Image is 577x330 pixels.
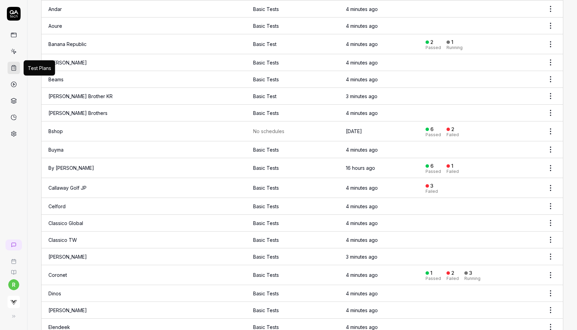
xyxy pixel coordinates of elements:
[253,109,279,117] div: Basic Tests
[346,237,378,243] time: 4 minutes ago
[430,126,433,132] div: 6
[446,276,459,281] div: Failed
[48,60,87,66] a: [PERSON_NAME]
[48,237,77,243] a: Classico TW
[253,220,279,227] div: Basic Tests
[48,307,87,313] a: [PERSON_NAME]
[253,203,279,210] div: Basic Tests
[346,272,378,278] time: 4 minutes ago
[430,270,432,276] div: 1
[346,147,378,153] time: 4 minutes ago
[28,64,51,72] div: Test Plans
[346,110,378,116] time: 4 minutes ago
[346,324,378,330] time: 4 minutes ago
[48,220,83,226] a: Classico Global
[346,203,378,209] time: 4 minutes ago
[253,184,279,191] div: Basic Tests
[48,185,87,191] a: Callaway Golf JP
[3,264,24,275] a: Documentation
[430,183,433,189] div: 3
[446,169,459,174] div: Failed
[253,236,279,244] div: Basic Tests
[48,23,62,29] a: Aoure
[3,290,24,309] button: Virtusize Logo
[48,147,64,153] a: Buyma
[346,254,377,260] time: 3 minutes ago
[346,165,375,171] time: 16 hours ago
[48,93,113,99] a: [PERSON_NAME] Brother KR
[446,133,459,137] div: Failed
[48,165,94,171] a: By [PERSON_NAME]
[253,128,284,135] span: No schedules
[430,163,433,169] div: 6
[48,110,108,116] a: [PERSON_NAME] Brothers
[346,60,378,66] time: 4 minutes ago
[346,307,378,313] time: 4 minutes ago
[446,46,463,50] div: Running
[451,39,453,45] div: 1
[253,307,279,314] div: Basic Tests
[346,76,378,82] time: 4 minutes ago
[48,254,87,260] a: [PERSON_NAME]
[451,126,454,132] div: 2
[48,291,61,296] a: Dinos
[426,169,441,174] div: Passed
[426,276,441,281] div: Passed
[3,253,24,264] a: Book a call with us
[253,271,279,279] div: Basic Tests
[48,324,70,330] a: Elendeek
[426,133,441,137] div: Passed
[253,5,279,13] div: Basic Tests
[253,76,279,83] div: Basic Tests
[469,270,472,276] div: 3
[346,185,378,191] time: 4 minutes ago
[464,276,480,281] div: Running
[48,128,63,134] a: Bshop
[253,164,279,172] div: Basic Tests
[48,6,62,12] a: Andar
[346,220,378,226] time: 4 minutes ago
[253,22,279,30] div: Basic Tests
[451,163,453,169] div: 1
[48,76,64,82] a: Beams
[8,296,20,308] img: Virtusize Logo
[451,270,454,276] div: 2
[48,41,87,47] a: Banana Republic
[426,189,438,193] div: Failed
[253,40,276,48] div: Basic Test
[430,39,433,45] div: 2
[253,146,279,153] div: Basic Tests
[346,291,378,296] time: 4 minutes ago
[346,23,378,29] time: 4 minutes ago
[48,203,66,209] a: Celford
[346,93,377,99] time: 3 minutes ago
[48,272,67,278] a: Coronet
[253,253,279,260] div: Basic Tests
[346,128,362,134] time: [DATE]
[253,290,279,297] div: Basic Tests
[253,59,279,66] div: Basic Tests
[346,41,378,47] time: 4 minutes ago
[426,46,441,50] div: Passed
[8,279,19,290] button: r
[5,239,22,250] a: New conversation
[346,6,378,12] time: 4 minutes ago
[253,93,276,100] div: Basic Test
